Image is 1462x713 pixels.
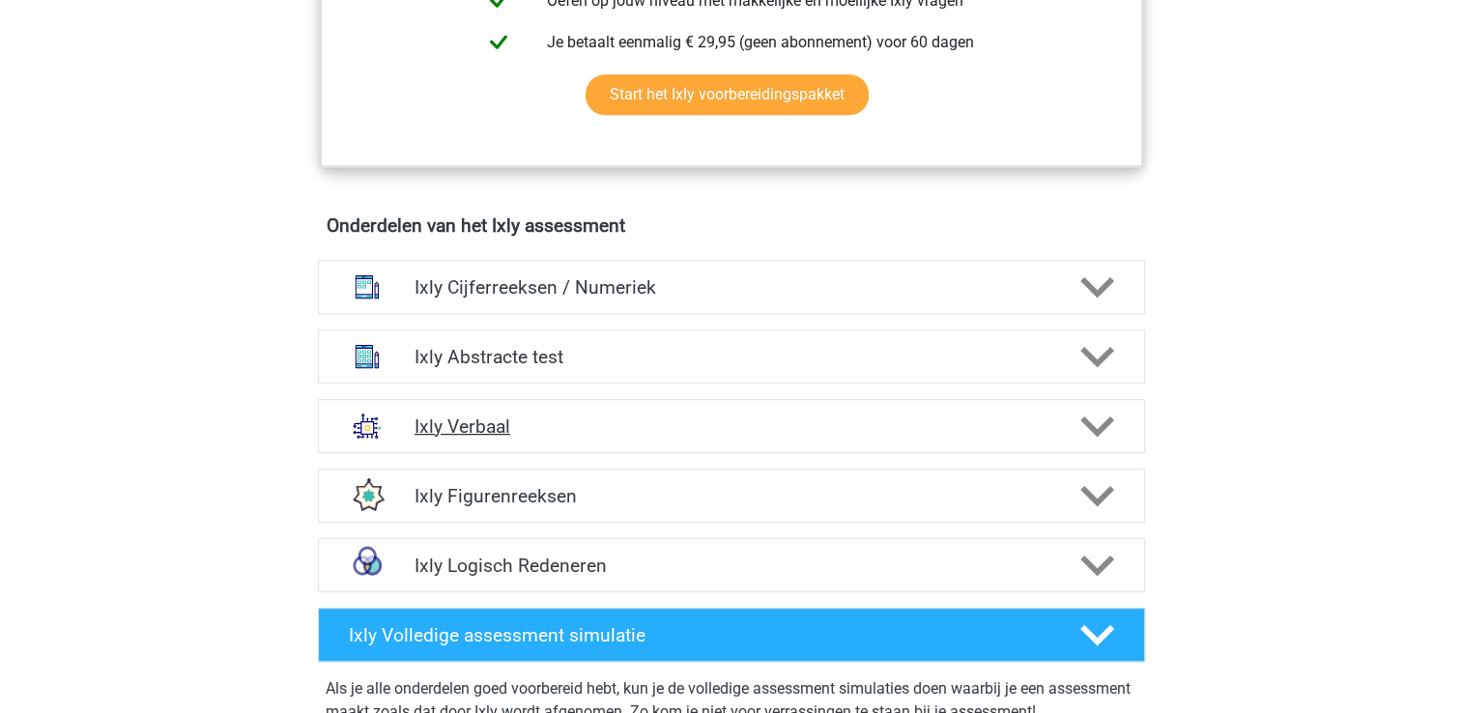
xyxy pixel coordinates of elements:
[310,608,1153,662] a: Ixly Volledige assessment simulatie
[415,276,1047,299] h4: Ixly Cijferreeksen / Numeriek
[415,415,1047,438] h4: Ixly Verbaal
[349,624,1048,646] h4: Ixly Volledige assessment simulatie
[586,74,869,115] a: Start het Ixly voorbereidingspakket
[415,346,1047,368] h4: Ixly Abstracte test
[415,485,1047,507] h4: Ixly Figurenreeksen
[327,214,1136,237] h4: Onderdelen van het Ixly assessment
[342,540,392,590] img: syllogismen
[342,262,392,312] img: cijferreeksen
[415,555,1047,577] h4: Ixly Logisch Redeneren
[342,401,392,451] img: analogieen
[342,331,392,382] img: abstracte matrices
[310,399,1153,453] a: analogieen Ixly Verbaal
[310,538,1153,592] a: syllogismen Ixly Logisch Redeneren
[310,260,1153,314] a: cijferreeksen Ixly Cijferreeksen / Numeriek
[310,469,1153,523] a: figuurreeksen Ixly Figurenreeksen
[342,471,392,521] img: figuurreeksen
[310,329,1153,384] a: abstracte matrices Ixly Abstracte test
